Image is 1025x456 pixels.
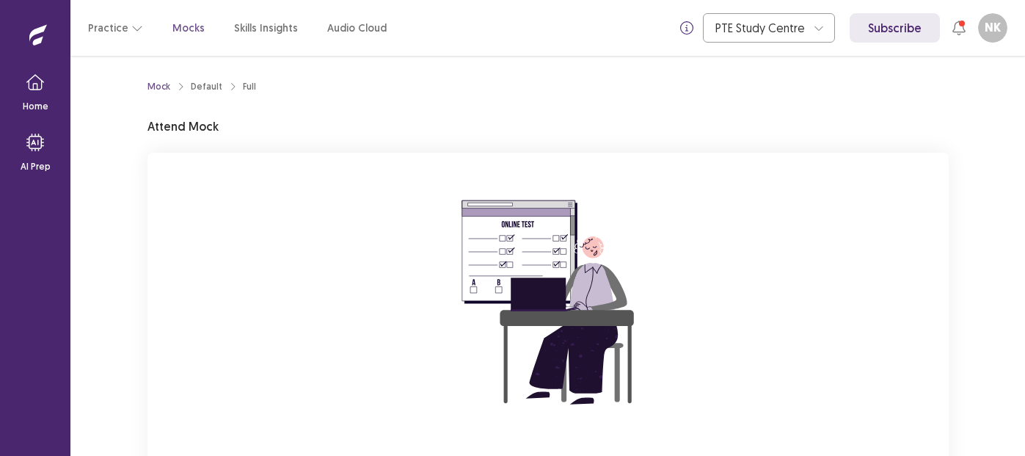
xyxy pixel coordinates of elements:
button: Practice [88,15,143,41]
img: attend-mock [416,170,680,435]
p: AI Prep [21,160,51,173]
p: Attend Mock [147,117,219,135]
a: Audio Cloud [327,21,387,36]
button: info [674,15,700,41]
button: NK [978,13,1007,43]
div: PTE Study Centre [715,14,806,42]
nav: breadcrumb [147,80,256,93]
div: Full [243,80,256,93]
p: Home [23,100,48,113]
a: Mock [147,80,170,93]
a: Subscribe [850,13,940,43]
a: Skills Insights [234,21,298,36]
a: Mocks [172,21,205,36]
div: Default [191,80,222,93]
